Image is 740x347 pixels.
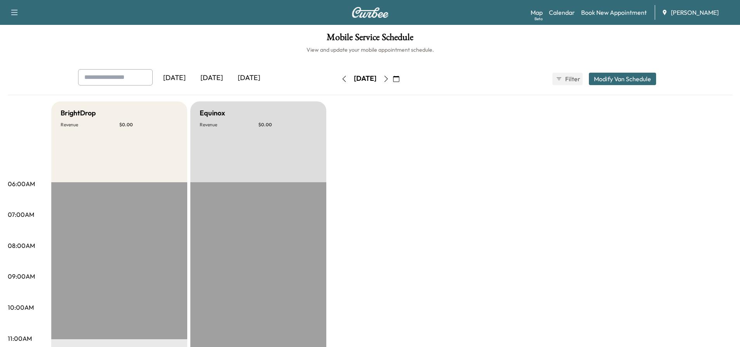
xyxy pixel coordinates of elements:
div: [DATE] [230,69,268,87]
h5: Equinox [200,108,225,119]
p: Revenue [200,122,258,128]
p: $ 0.00 [119,122,178,128]
p: 10:00AM [8,303,34,312]
p: $ 0.00 [258,122,317,128]
p: 11:00AM [8,334,32,343]
p: 08:00AM [8,241,35,250]
span: [PERSON_NAME] [671,8,719,17]
p: 06:00AM [8,179,35,188]
span: Filter [565,74,579,84]
button: Modify Van Schedule [589,73,656,85]
a: MapBeta [531,8,543,17]
a: Book New Appointment [581,8,647,17]
a: Calendar [549,8,575,17]
img: Curbee Logo [352,7,389,18]
p: 07:00AM [8,210,34,219]
div: Beta [535,16,543,22]
div: [DATE] [354,74,376,84]
h5: BrightDrop [61,108,96,119]
h1: Mobile Service Schedule [8,33,732,46]
button: Filter [552,73,583,85]
h6: View and update your mobile appointment schedule. [8,46,732,54]
div: [DATE] [156,69,193,87]
p: 09:00AM [8,272,35,281]
p: Revenue [61,122,119,128]
div: [DATE] [193,69,230,87]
